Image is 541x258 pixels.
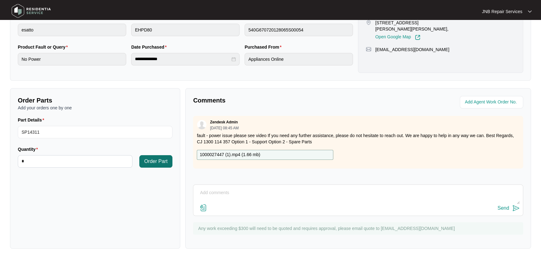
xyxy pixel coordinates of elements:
button: Order Part [139,155,173,168]
p: fault - power issue please see video If you need any further assistance, please do not hesitate t... [197,132,519,145]
input: Serial Number [245,24,353,36]
p: [DATE] 08:45 AM [210,126,239,130]
p: Comments [193,96,354,105]
label: Purchased From [245,44,284,50]
input: Product Fault or Query [18,53,126,65]
input: Brand [18,24,126,36]
label: Product Fault or Query [18,44,70,50]
span: Order Part [144,158,168,165]
p: Add your orders one by one [18,105,172,111]
img: dropdown arrow [528,10,532,13]
p: [EMAIL_ADDRESS][DOMAIN_NAME] [375,46,449,53]
input: Part Details [18,126,172,138]
p: Any work exceeding $300 will need to be quoted and requires approval, please email quote to [EMAI... [198,225,520,232]
img: file-attachment-doc.svg [200,204,207,212]
img: residentia service logo [9,2,53,20]
input: Add Agent Work Order No. [465,98,519,106]
input: Purchased From [245,53,353,65]
p: [STREET_ADDRESS][PERSON_NAME][PERSON_NAME], [375,20,453,32]
button: Send [498,204,520,213]
input: Quantity [18,155,132,167]
label: Part Details [18,117,47,123]
img: user.svg [197,120,206,129]
a: Open Google Map [375,35,420,40]
p: Zendesk Admin [210,120,238,125]
div: Send [498,205,509,211]
input: Product Model [131,24,240,36]
label: Quantity [18,146,40,152]
p: JNB Repair Services [482,8,522,15]
img: Link-External [415,35,420,40]
p: Order Parts [18,96,172,105]
img: map-pin [366,20,371,25]
p: 1000027447 (1).mp4 ( 1.66 mb ) [200,151,260,158]
input: Date Purchased [135,56,230,62]
img: map-pin [366,46,371,52]
label: Date Purchased [131,44,169,50]
img: send-icon.svg [512,204,520,212]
